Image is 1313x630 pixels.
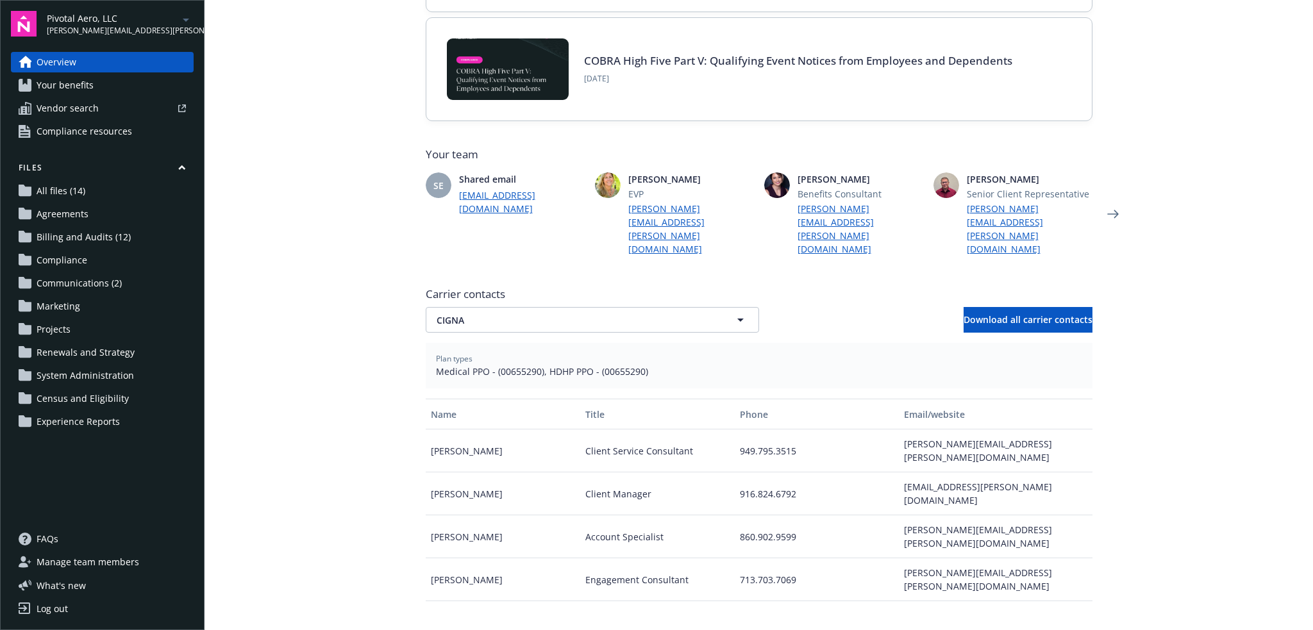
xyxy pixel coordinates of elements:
span: SE [433,179,444,192]
span: Manage team members [37,552,139,572]
a: Agreements [11,204,194,224]
a: [EMAIL_ADDRESS][DOMAIN_NAME] [459,188,585,215]
img: navigator-logo.svg [11,11,37,37]
span: Vendor search [37,98,99,119]
span: Plan types [436,353,1082,365]
a: [PERSON_NAME][EMAIL_ADDRESS][PERSON_NAME][DOMAIN_NAME] [798,202,923,256]
span: Carrier contacts [426,286,1092,302]
div: [PERSON_NAME] [426,429,580,472]
span: [PERSON_NAME] [798,172,923,186]
span: Benefits Consultant [798,187,923,201]
span: Download all carrier contacts [964,313,1092,326]
a: System Administration [11,365,194,386]
a: Census and Eligibility [11,388,194,409]
div: Name [431,408,575,421]
span: Marketing [37,296,80,317]
span: Experience Reports [37,411,120,432]
button: Title [580,399,735,429]
button: Files [11,162,194,178]
div: [PERSON_NAME] [426,515,580,558]
a: Marketing [11,296,194,317]
span: Shared email [459,172,585,186]
div: Account Specialist [580,515,735,558]
a: Manage team members [11,552,194,572]
a: [PERSON_NAME][EMAIL_ADDRESS][PERSON_NAME][DOMAIN_NAME] [967,202,1092,256]
span: Billing and Audits (12) [37,227,131,247]
span: [PERSON_NAME] [967,172,1092,186]
img: BLOG-Card Image - Compliance - COBRA High Five Pt 5 - 09-11-25.jpg [447,38,569,100]
span: System Administration [37,365,134,386]
button: Download all carrier contacts [964,307,1092,333]
span: EVP [628,187,754,201]
div: [PERSON_NAME][EMAIL_ADDRESS][PERSON_NAME][DOMAIN_NAME] [899,429,1092,472]
a: COBRA High Five Part V: Qualifying Event Notices from Employees and Dependents [584,53,1012,68]
span: Pivotal Aero, LLC [47,12,178,25]
span: Renewals and Strategy [37,342,135,363]
a: Compliance resources [11,121,194,142]
div: [PERSON_NAME][EMAIL_ADDRESS][PERSON_NAME][DOMAIN_NAME] [899,558,1092,601]
img: photo [764,172,790,198]
button: Pivotal Aero, LLC[PERSON_NAME][EMAIL_ADDRESS][PERSON_NAME][DOMAIN_NAME]arrowDropDown [47,11,194,37]
span: Your team [426,147,1092,162]
div: 860.902.9599 [735,515,899,558]
button: What's new [11,579,106,592]
img: photo [595,172,621,198]
span: [PERSON_NAME] [628,172,754,186]
div: [PERSON_NAME] [426,472,580,515]
div: Phone [740,408,894,421]
button: CIGNA [426,307,759,333]
a: Next [1103,204,1123,224]
a: Overview [11,52,194,72]
span: Census and Eligibility [37,388,129,409]
button: Phone [735,399,899,429]
a: arrowDropDown [178,12,194,27]
a: Communications (2) [11,273,194,294]
div: Engagement Consultant [580,558,735,601]
span: [DATE] [584,73,1012,85]
a: Billing and Audits (12) [11,227,194,247]
img: photo [933,172,959,198]
div: [EMAIL_ADDRESS][PERSON_NAME][DOMAIN_NAME] [899,472,1092,515]
div: 949.795.3515 [735,429,899,472]
span: [PERSON_NAME][EMAIL_ADDRESS][PERSON_NAME][DOMAIN_NAME] [47,25,178,37]
a: Experience Reports [11,411,194,432]
div: 916.824.6792 [735,472,899,515]
div: [PERSON_NAME][EMAIL_ADDRESS][PERSON_NAME][DOMAIN_NAME] [899,515,1092,558]
span: Agreements [37,204,88,224]
span: Compliance [37,250,87,270]
span: Overview [37,52,76,72]
a: All files (14) [11,181,194,201]
div: Title [585,408,730,421]
div: Email/website [904,408,1087,421]
div: Client Manager [580,472,735,515]
a: Vendor search [11,98,194,119]
a: [PERSON_NAME][EMAIL_ADDRESS][PERSON_NAME][DOMAIN_NAME] [628,202,754,256]
span: Communications (2) [37,273,122,294]
a: Your benefits [11,75,194,95]
div: Client Service Consultant [580,429,735,472]
span: Senior Client Representative [967,187,1092,201]
span: All files (14) [37,181,85,201]
span: Your benefits [37,75,94,95]
div: 713.703.7069 [735,558,899,601]
span: What ' s new [37,579,86,592]
button: Name [426,399,580,429]
span: Compliance resources [37,121,132,142]
div: [PERSON_NAME] [426,558,580,601]
span: Medical PPO - (00655290), HDHP PPO - (00655290) [436,365,1082,378]
span: CIGNA [437,313,703,327]
span: Projects [37,319,71,340]
button: Email/website [899,399,1092,429]
a: Compliance [11,250,194,270]
a: Renewals and Strategy [11,342,194,363]
a: FAQs [11,529,194,549]
div: Log out [37,599,68,619]
a: Projects [11,319,194,340]
span: FAQs [37,529,58,549]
